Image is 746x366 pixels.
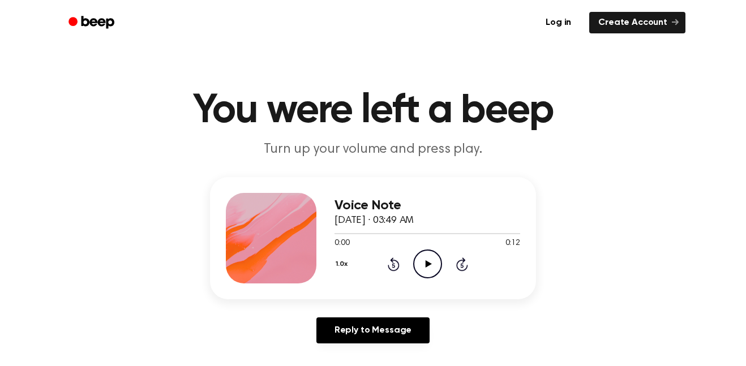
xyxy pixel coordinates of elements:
a: Create Account [589,12,685,33]
h3: Voice Note [335,198,520,213]
button: 1.0x [335,255,351,274]
a: Beep [61,12,125,34]
span: [DATE] · 03:49 AM [335,216,414,226]
span: 0:12 [505,238,520,249]
a: Log in [534,10,582,36]
h1: You were left a beep [83,91,663,131]
a: Reply to Message [316,317,430,343]
span: 0:00 [335,238,349,249]
p: Turn up your volume and press play. [156,140,590,159]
